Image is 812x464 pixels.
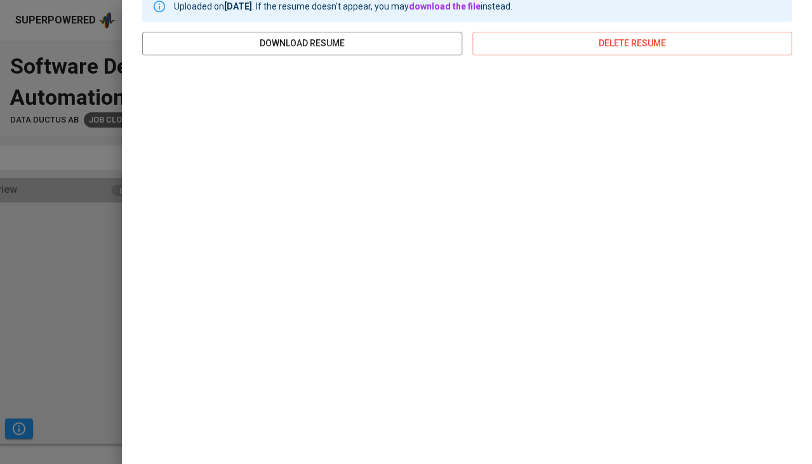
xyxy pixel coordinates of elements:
[152,36,452,51] span: download resume
[142,32,462,55] button: download resume
[409,1,481,11] a: download the file
[472,32,792,55] button: delete resume
[142,65,792,446] iframe: 47fb6b676b96d58314fdabd030a40699.pdf
[483,36,782,51] span: delete resume
[224,1,252,11] b: [DATE]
